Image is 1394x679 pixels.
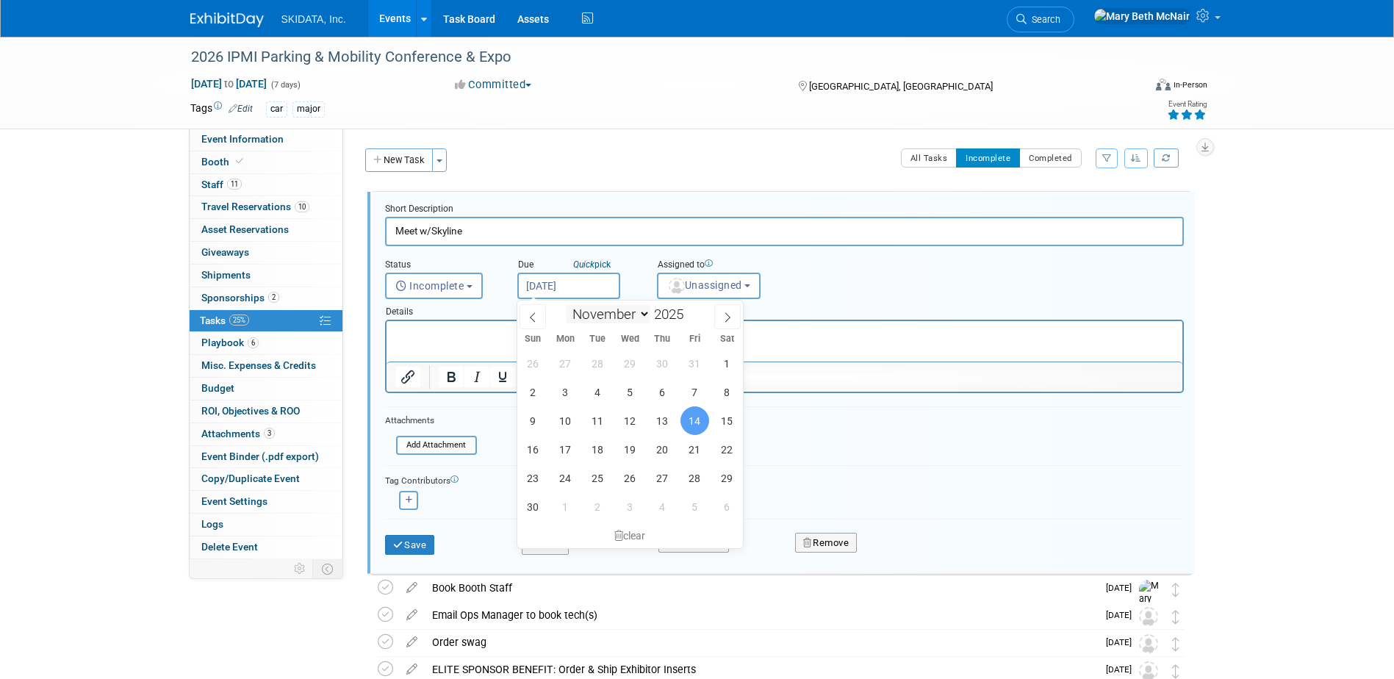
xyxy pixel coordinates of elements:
[1019,148,1082,168] button: Completed
[713,378,741,406] span: November 8, 2025
[713,406,741,435] span: November 15, 2025
[229,104,253,114] a: Edit
[1173,79,1207,90] div: In-Person
[616,349,644,378] span: October 29, 2025
[201,495,267,507] span: Event Settings
[583,406,612,435] span: November 11, 2025
[190,536,342,558] a: Delete Event
[385,273,483,299] button: Incomplete
[614,334,646,344] span: Wed
[385,472,1184,487] div: Tag Contributors
[678,334,711,344] span: Fri
[201,382,234,394] span: Budget
[648,492,677,521] span: December 4, 2025
[648,378,677,406] span: November 6, 2025
[266,101,287,117] div: car
[1172,610,1179,624] i: Move task
[648,349,677,378] span: October 30, 2025
[190,219,342,241] a: Asset Reservations
[1007,7,1074,32] a: Search
[573,259,594,270] i: Quick
[464,367,489,387] button: Italic
[295,201,309,212] span: 10
[387,321,1182,362] iframe: Rich Text Area
[201,450,319,462] span: Event Binder (.pdf export)
[648,435,677,464] span: November 20, 2025
[248,337,259,348] span: 6
[680,406,709,435] span: November 14, 2025
[680,464,709,492] span: November 28, 2025
[1106,664,1139,675] span: [DATE]
[201,359,316,371] span: Misc. Expenses & Credits
[385,217,1184,245] input: Name of task or a short description
[385,414,477,427] div: Attachments
[551,378,580,406] span: November 3, 2025
[1167,101,1207,108] div: Event Rating
[201,405,300,417] span: ROI, Objectives & ROO
[616,378,644,406] span: November 5, 2025
[425,603,1097,628] div: Email Ops Manager to book tech(s)
[365,148,433,172] button: New Task
[190,242,342,264] a: Giveaways
[1057,76,1208,98] div: Event Format
[227,179,242,190] span: 11
[901,148,958,168] button: All Tasks
[1156,79,1171,90] img: Format-Inperson.png
[190,310,342,332] a: Tasks25%
[201,201,309,212] span: Travel Reservations
[190,491,342,513] a: Event Settings
[292,101,325,117] div: major
[190,101,253,118] td: Tags
[680,435,709,464] span: November 21, 2025
[551,435,580,464] span: November 17, 2025
[439,367,464,387] button: Bold
[287,559,313,578] td: Personalize Event Tab Strip
[385,299,1184,320] div: Details
[519,435,547,464] span: November 16, 2025
[190,265,342,287] a: Shipments
[270,80,301,90] span: (7 days)
[264,428,275,439] span: 3
[583,378,612,406] span: November 4, 2025
[190,196,342,218] a: Travel Reservations10
[519,406,547,435] span: November 9, 2025
[201,133,284,145] span: Event Information
[519,349,547,378] span: October 26, 2025
[650,306,694,323] input: Year
[1172,664,1179,678] i: Move task
[1154,148,1179,168] a: Refresh
[425,575,1097,600] div: Book Booth Staff
[190,446,342,468] a: Event Binder (.pdf export)
[190,287,342,309] a: Sponsorships2
[312,559,342,578] td: Toggle Event Tabs
[646,334,678,344] span: Thu
[711,334,743,344] span: Sat
[425,630,1097,655] div: Order swag
[1027,14,1060,25] span: Search
[190,378,342,400] a: Budget
[713,349,741,378] span: November 1, 2025
[616,435,644,464] span: November 19, 2025
[583,349,612,378] span: October 28, 2025
[385,535,435,556] button: Save
[519,492,547,521] span: November 30, 2025
[1139,634,1158,653] img: Unassigned
[1139,580,1161,644] img: Mary Beth McNair
[201,179,242,190] span: Staff
[399,636,425,649] a: edit
[1139,607,1158,626] img: Unassigned
[229,315,249,326] span: 25%
[399,663,425,676] a: edit
[583,435,612,464] span: November 18, 2025
[551,406,580,435] span: November 10, 2025
[190,12,264,27] img: ExhibitDay
[399,608,425,622] a: edit
[385,259,495,273] div: Status
[570,259,614,270] a: Quickpick
[519,378,547,406] span: November 2, 2025
[450,77,537,93] button: Committed
[713,492,741,521] span: December 6, 2025
[1172,583,1179,597] i: Move task
[236,157,243,165] i: Booth reservation complete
